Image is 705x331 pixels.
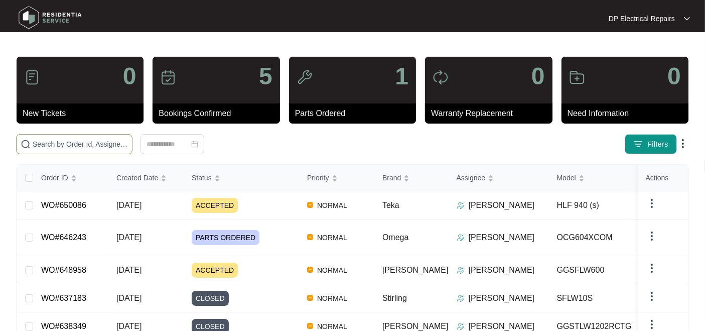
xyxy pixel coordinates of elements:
span: CLOSED [192,291,229,306]
span: [PERSON_NAME] [382,322,449,330]
p: Need Information [568,107,688,120]
a: WO#638349 [41,322,86,330]
span: Filters [647,139,668,150]
img: Vercel Logo [307,267,313,273]
th: Created Date [108,165,184,191]
span: Priority [307,172,329,183]
button: filter iconFilters [625,134,677,154]
p: Warranty Replacement [431,107,552,120]
a: WO#650086 [41,201,86,209]
span: Order ID [41,172,68,183]
span: [DATE] [116,294,142,302]
p: 0 [531,64,545,88]
img: Vercel Logo [307,295,313,301]
p: Parts Ordered [295,107,416,120]
span: NORMAL [313,232,351,244]
img: dropdown arrow [646,318,658,330]
a: WO#648958 [41,266,86,274]
td: HLF 940 (s) [549,191,649,219]
span: ACCEPTED [192,198,238,213]
span: Teka [382,201,399,209]
p: [PERSON_NAME] [469,264,535,276]
p: [PERSON_NAME] [469,292,535,304]
span: [DATE] [116,233,142,242]
td: GGSFLW600 [549,256,649,284]
span: Created Date [116,172,158,183]
span: PARTS ORDERED [192,230,259,245]
img: search-icon [21,139,31,149]
span: NORMAL [313,292,351,304]
th: Order ID [33,165,108,191]
span: Model [557,172,576,183]
img: icon [297,69,313,85]
img: Vercel Logo [307,202,313,208]
span: Status [192,172,212,183]
a: WO#646243 [41,233,86,242]
span: NORMAL [313,199,351,211]
span: Brand [382,172,401,183]
img: icon [433,69,449,85]
img: Assigner Icon [457,266,465,274]
p: [PERSON_NAME] [469,199,535,211]
span: [DATE] [116,266,142,274]
p: 0 [667,64,681,88]
span: [DATE] [116,322,142,330]
img: Vercel Logo [307,323,313,329]
span: Stirling [382,294,407,302]
img: dropdown arrow [677,138,689,150]
img: dropdown arrow [646,230,658,242]
th: Priority [299,165,374,191]
img: filter icon [633,139,643,149]
img: Assigner Icon [457,294,465,302]
img: Assigner Icon [457,234,465,242]
img: residentia service logo [15,3,85,33]
span: Assignee [457,172,486,183]
p: Bookings Confirmed [159,107,279,120]
td: OCG604XCOM [549,219,649,256]
p: [PERSON_NAME] [469,232,535,244]
img: Assigner Icon [457,201,465,209]
p: 0 [123,64,136,88]
th: Brand [374,165,449,191]
img: dropdown arrow [684,16,690,21]
img: dropdown arrow [646,262,658,274]
img: icon [569,69,585,85]
span: ACCEPTED [192,263,238,278]
img: icon [24,69,40,85]
th: Status [184,165,299,191]
p: 5 [259,64,272,88]
img: Vercel Logo [307,234,313,240]
p: New Tickets [23,107,144,120]
th: Actions [638,165,688,191]
span: [PERSON_NAME] [382,266,449,274]
p: 1 [395,64,408,88]
p: DP Electrical Repairs [609,14,675,24]
td: SFLW10S [549,284,649,312]
img: dropdown arrow [646,290,658,302]
img: icon [160,69,176,85]
span: Omega [382,233,408,242]
img: dropdown arrow [646,197,658,209]
input: Search by Order Id, Assignee Name, Customer Name, Brand and Model [33,139,128,150]
img: Assigner Icon [457,322,465,330]
span: [DATE] [116,201,142,209]
a: WO#637183 [41,294,86,302]
th: Assignee [449,165,549,191]
span: NORMAL [313,264,351,276]
th: Model [549,165,649,191]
